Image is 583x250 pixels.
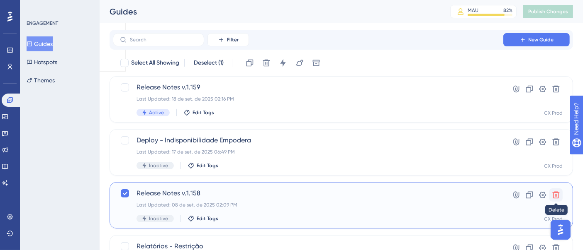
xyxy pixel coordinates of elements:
button: Edit Tags [183,109,214,116]
span: Deploy - Indisponibilidade Empodera [137,135,480,145]
div: Last Updated: 18 de set. de 2025 02:16 PM [137,96,480,102]
span: Publish Changes [528,8,568,15]
span: Release Notes v.1.158 [137,188,480,198]
span: Need Help? [20,2,52,12]
span: New Guide [529,36,554,43]
div: ENGAGEMENT [27,20,58,26]
span: Edit Tags [197,162,218,169]
iframe: UserGuiding AI Assistant Launcher [548,217,573,242]
span: Release Notes v.1.159 [137,82,480,92]
div: CX Prod [544,110,563,116]
span: Inactive [149,162,168,169]
span: Edit Tags [193,109,214,116]
button: Hotspots [27,55,57,70]
button: Themes [27,73,55,88]
button: Edit Tags [188,162,218,169]
button: Edit Tags [188,215,218,222]
div: CX Prod [544,216,563,222]
div: 82 % [503,7,512,14]
button: Guides [27,36,53,51]
span: Filter [227,36,239,43]
span: Select All Showing [131,58,179,68]
div: Guides [110,6,429,17]
span: Edit Tags [197,215,218,222]
span: Active [149,109,164,116]
div: MAU [468,7,478,14]
div: CX Prod [544,163,563,169]
div: Last Updated: 17 de set. de 2025 06:49 PM [137,149,480,155]
button: Publish Changes [523,5,573,18]
button: New Guide [503,33,570,46]
div: Last Updated: 08 de set. de 2025 02:09 PM [137,202,480,208]
button: Filter [207,33,249,46]
input: Search [130,37,197,43]
span: Inactive [149,215,168,222]
span: Deselect (1) [194,58,224,68]
button: Deselect (1) [190,55,228,70]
